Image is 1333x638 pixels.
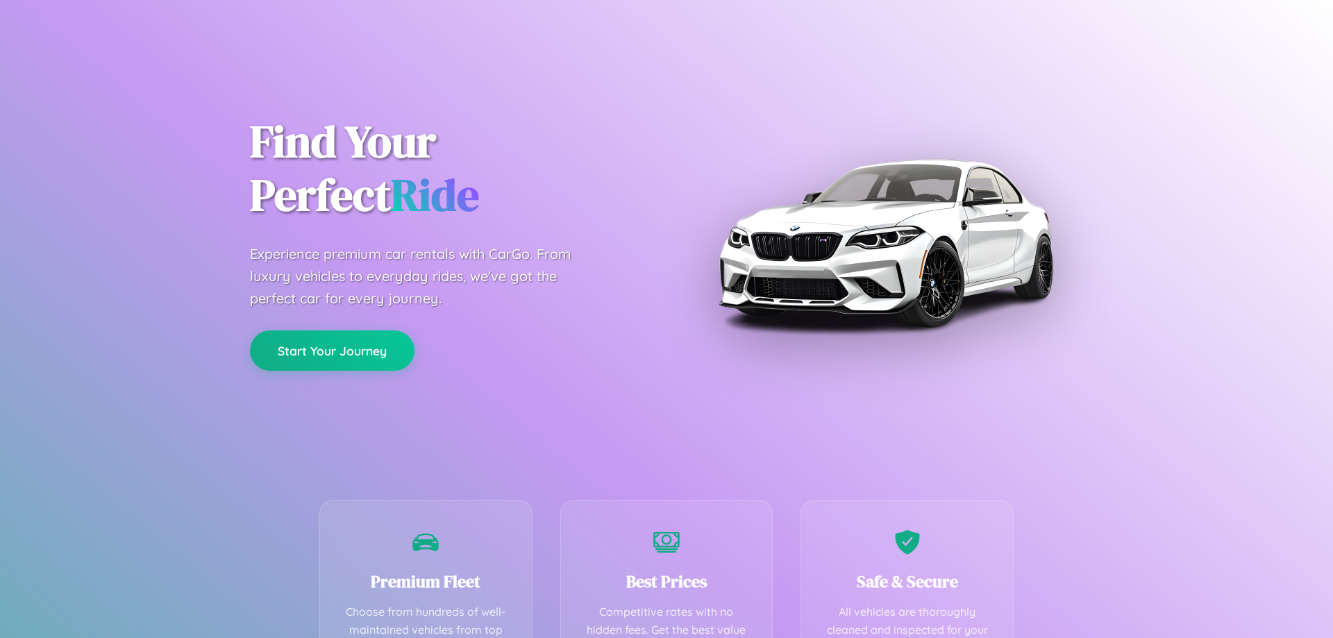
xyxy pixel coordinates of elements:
[341,570,511,593] h3: Premium Fleet
[250,115,646,222] h1: Find Your Perfect
[250,243,597,310] p: Experience premium car rentals with CarGo. From luxury vehicles to everyday rides, we've got the ...
[582,570,752,593] h3: Best Prices
[250,330,414,371] button: Start Your Journey
[391,165,479,225] span: Ride
[712,69,1059,417] img: Premium BMW car rental vehicle
[822,570,992,593] h3: Safe & Secure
